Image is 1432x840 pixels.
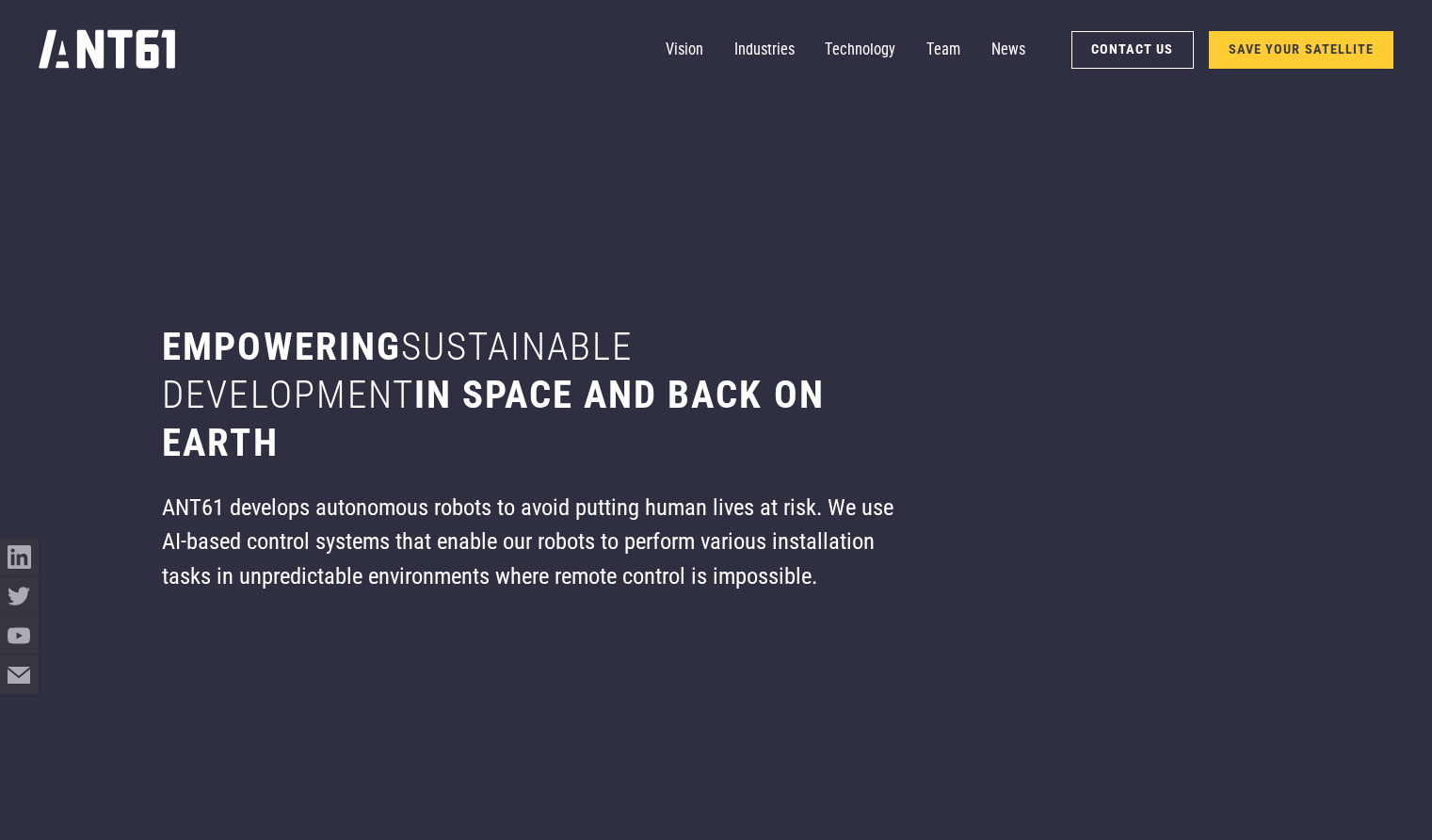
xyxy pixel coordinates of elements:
a: Contact Us [1071,31,1194,69]
div: ANT61 develops autonomous robots to avoid putting human lives at risk. We use AI-based control sy... [162,491,904,594]
a: SAVE YOUR SATELLITE [1209,31,1393,69]
a: Industries [734,31,795,70]
a: Technology [825,31,895,70]
span: sustainable development [162,324,633,417]
a: Team [926,31,960,70]
a: home [39,24,175,76]
h1: Empowering in space and back on earth [162,323,904,467]
a: Vision [666,31,703,70]
a: News [991,31,1025,70]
